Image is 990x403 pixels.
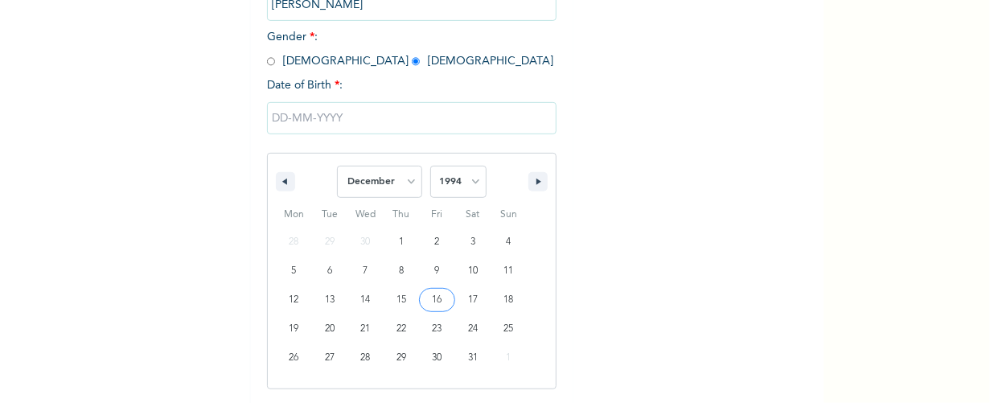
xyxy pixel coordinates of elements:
span: 1 [399,228,404,257]
button: 1 [384,228,420,257]
button: 24 [455,315,491,343]
span: 23 [433,315,442,343]
span: 21 [360,315,370,343]
span: 18 [504,286,514,315]
span: 12 [289,286,298,315]
button: 27 [312,343,348,372]
span: 28 [360,343,370,372]
span: 5 [291,257,296,286]
button: 9 [419,257,455,286]
button: 14 [347,286,384,315]
span: 26 [289,343,298,372]
span: 27 [325,343,335,372]
button: 17 [455,286,491,315]
button: 25 [491,315,527,343]
input: DD-MM-YYYY [267,102,557,134]
span: 11 [504,257,514,286]
button: 7 [347,257,384,286]
button: 11 [491,257,527,286]
span: 7 [363,257,368,286]
span: 4 [507,228,511,257]
button: 13 [312,286,348,315]
span: 22 [396,315,406,343]
button: 3 [455,228,491,257]
span: 9 [435,257,440,286]
button: 31 [455,343,491,372]
button: 30 [419,343,455,372]
button: 16 [419,286,455,315]
button: 22 [384,315,420,343]
span: Tue [312,202,348,228]
button: 4 [491,228,527,257]
span: Mon [276,202,312,228]
button: 18 [491,286,527,315]
button: 6 [312,257,348,286]
button: 10 [455,257,491,286]
button: 12 [276,286,312,315]
span: 6 [327,257,332,286]
span: 8 [399,257,404,286]
span: 14 [360,286,370,315]
span: 2 [435,228,440,257]
span: 29 [396,343,406,372]
span: 13 [325,286,335,315]
span: 10 [468,257,478,286]
span: 19 [289,315,298,343]
button: 21 [347,315,384,343]
button: 19 [276,315,312,343]
button: 20 [312,315,348,343]
button: 8 [384,257,420,286]
button: 23 [419,315,455,343]
span: Date of Birth : [267,77,343,94]
span: Sat [455,202,491,228]
span: 24 [468,315,478,343]
button: 5 [276,257,312,286]
button: 15 [384,286,420,315]
button: 28 [347,343,384,372]
span: 17 [468,286,478,315]
span: 30 [433,343,442,372]
span: Wed [347,202,384,228]
span: Gender : [DEMOGRAPHIC_DATA] [DEMOGRAPHIC_DATA] [267,31,553,67]
button: 2 [419,228,455,257]
span: 20 [325,315,335,343]
span: 3 [470,228,475,257]
span: Fri [419,202,455,228]
span: 16 [433,286,442,315]
span: Sun [491,202,527,228]
button: 29 [384,343,420,372]
span: 15 [396,286,406,315]
span: 31 [468,343,478,372]
span: 25 [504,315,514,343]
span: Thu [384,202,420,228]
button: 26 [276,343,312,372]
